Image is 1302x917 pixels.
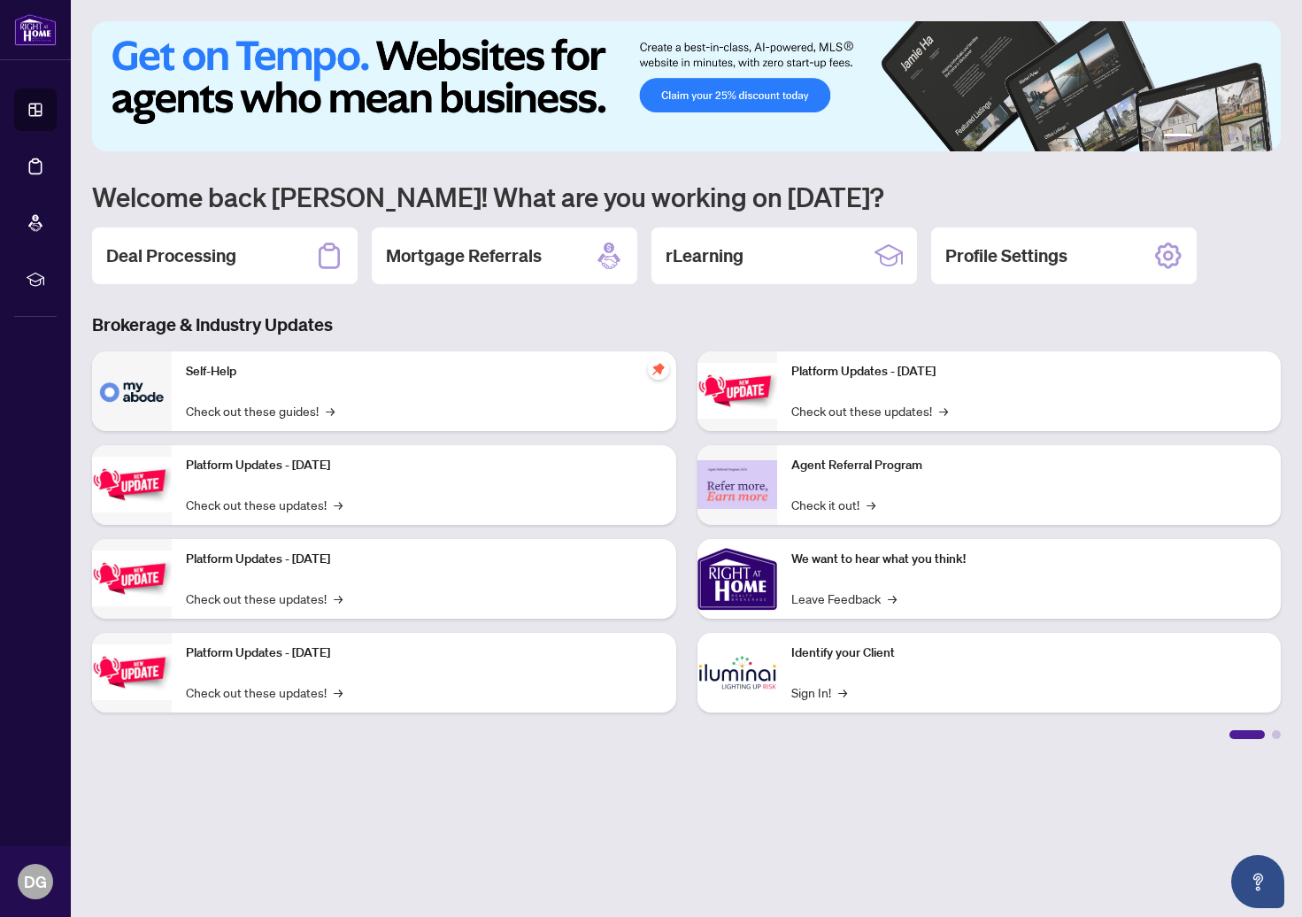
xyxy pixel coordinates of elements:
[334,682,343,702] span: →
[186,362,662,381] p: Self-Help
[791,589,897,608] a: Leave Feedback→
[791,362,1267,381] p: Platform Updates - [DATE]
[334,495,343,514] span: →
[791,495,875,514] a: Check it out!→
[1164,134,1192,141] button: 1
[186,589,343,608] a: Check out these updates!→
[697,363,777,419] img: Platform Updates - June 23, 2025
[867,495,875,514] span: →
[24,869,47,894] span: DG
[697,460,777,509] img: Agent Referral Program
[791,550,1267,569] p: We want to hear what you think!
[648,358,669,380] span: pushpin
[888,589,897,608] span: →
[186,550,662,569] p: Platform Updates - [DATE]
[939,401,948,420] span: →
[326,401,335,420] span: →
[791,643,1267,663] p: Identify your Client
[92,351,172,431] img: Self-Help
[791,682,847,702] a: Sign In!→
[1256,134,1263,141] button: 6
[666,243,743,268] h2: rLearning
[1228,134,1235,141] button: 4
[106,243,236,268] h2: Deal Processing
[1242,134,1249,141] button: 5
[92,457,172,512] img: Platform Updates - September 16, 2025
[1231,855,1284,908] button: Open asap
[186,401,335,420] a: Check out these guides!→
[186,456,662,475] p: Platform Updates - [DATE]
[1199,134,1206,141] button: 2
[92,312,1281,337] h3: Brokerage & Industry Updates
[697,633,777,713] img: Identify your Client
[92,21,1281,151] img: Slide 0
[386,243,542,268] h2: Mortgage Referrals
[186,643,662,663] p: Platform Updates - [DATE]
[1213,134,1221,141] button: 3
[92,551,172,606] img: Platform Updates - July 21, 2025
[791,456,1267,475] p: Agent Referral Program
[334,589,343,608] span: →
[14,13,57,46] img: logo
[186,682,343,702] a: Check out these updates!→
[945,243,1067,268] h2: Profile Settings
[838,682,847,702] span: →
[92,644,172,700] img: Platform Updates - July 8, 2025
[92,180,1281,213] h1: Welcome back [PERSON_NAME]! What are you working on [DATE]?
[791,401,948,420] a: Check out these updates!→
[186,495,343,514] a: Check out these updates!→
[697,539,777,619] img: We want to hear what you think!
